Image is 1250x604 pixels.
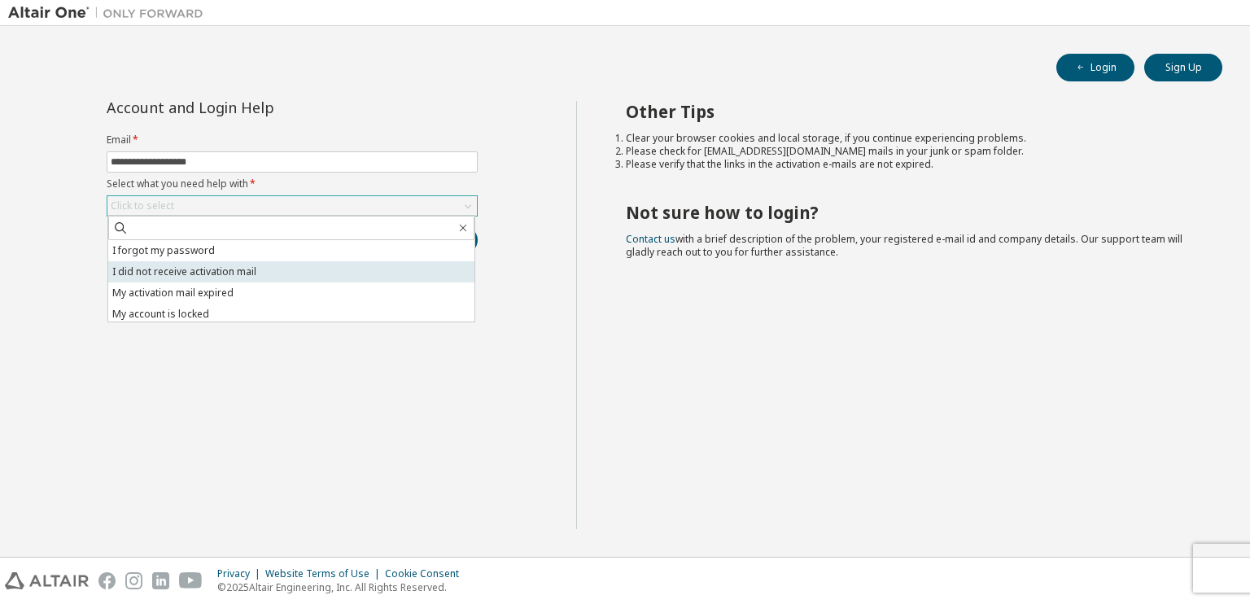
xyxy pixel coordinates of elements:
li: Clear your browser cookies and local storage, if you continue experiencing problems. [626,132,1194,145]
div: Cookie Consent [385,567,469,580]
li: I forgot my password [108,240,474,261]
h2: Not sure how to login? [626,202,1194,223]
li: Please check for [EMAIL_ADDRESS][DOMAIN_NAME] mails in your junk or spam folder. [626,145,1194,158]
span: with a brief description of the problem, your registered e-mail id and company details. Our suppo... [626,232,1182,259]
label: Select what you need help with [107,177,478,190]
label: Email [107,133,478,147]
a: Contact us [626,232,675,246]
img: Altair One [8,5,212,21]
img: altair_logo.svg [5,572,89,589]
img: facebook.svg [98,572,116,589]
li: Please verify that the links in the activation e-mails are not expired. [626,158,1194,171]
div: Website Terms of Use [265,567,385,580]
img: youtube.svg [179,572,203,589]
div: Account and Login Help [107,101,404,114]
div: Privacy [217,567,265,580]
button: Sign Up [1144,54,1222,81]
h2: Other Tips [626,101,1194,122]
div: Click to select [111,199,174,212]
p: © 2025 Altair Engineering, Inc. All Rights Reserved. [217,580,469,594]
button: Login [1056,54,1134,81]
img: instagram.svg [125,572,142,589]
div: Click to select [107,196,477,216]
img: linkedin.svg [152,572,169,589]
